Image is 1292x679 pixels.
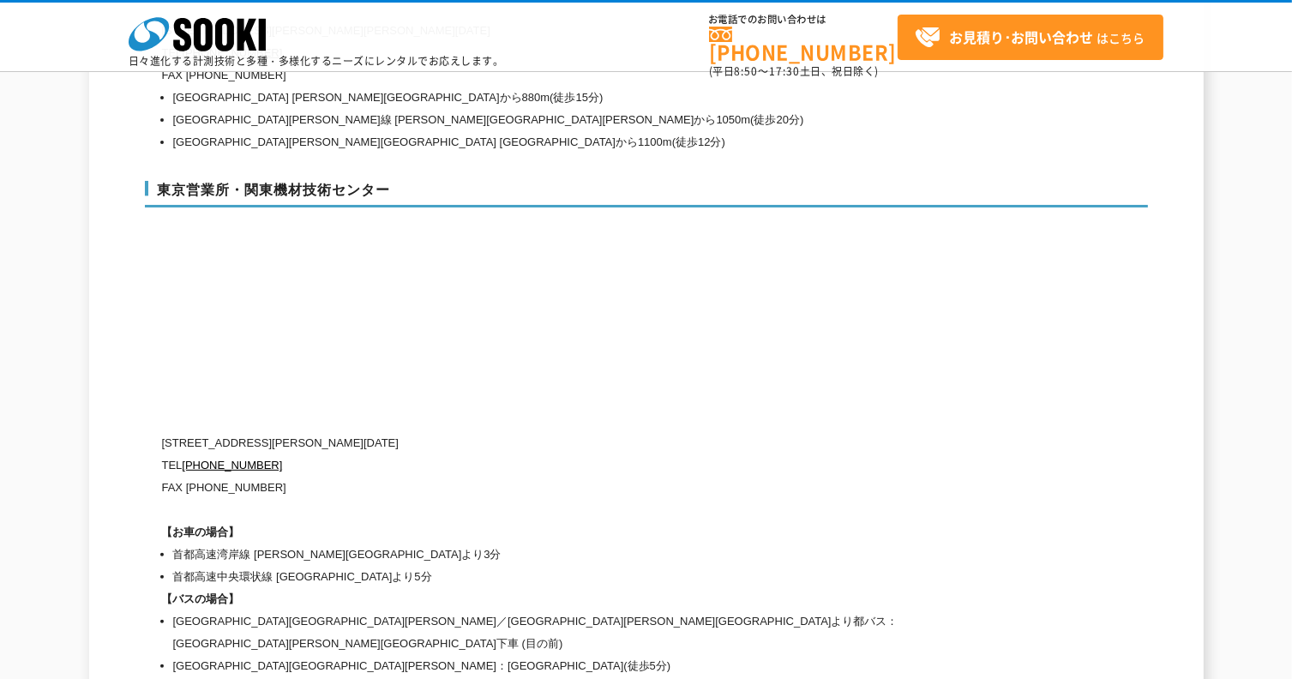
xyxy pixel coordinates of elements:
h1: 【バスの場合】 [162,588,985,610]
p: TEL [162,454,985,477]
p: FAX [PHONE_NUMBER] [162,477,985,499]
li: [GEOGRAPHIC_DATA][GEOGRAPHIC_DATA][PERSON_NAME]：[GEOGRAPHIC_DATA](徒歩5分) [173,655,985,677]
p: 日々進化する計測技術と多種・多様化するニーズにレンタルでお応えします。 [129,56,504,66]
p: [STREET_ADDRESS][PERSON_NAME][DATE] [162,432,985,454]
li: [GEOGRAPHIC_DATA] [PERSON_NAME][GEOGRAPHIC_DATA]から880m(徒歩15分) [173,87,985,109]
span: (平日 ～ 土日、祝日除く) [709,63,879,79]
li: [GEOGRAPHIC_DATA][PERSON_NAME]線 [PERSON_NAME][GEOGRAPHIC_DATA][PERSON_NAME]から1050m(徒歩20分) [173,109,985,131]
a: [PHONE_NUMBER] [182,459,282,472]
strong: お見積り･お問い合わせ [949,27,1093,47]
li: [GEOGRAPHIC_DATA][GEOGRAPHIC_DATA][PERSON_NAME]／[GEOGRAPHIC_DATA][PERSON_NAME][GEOGRAPHIC_DATA]より... [173,610,985,655]
span: 8:50 [735,63,759,79]
li: [GEOGRAPHIC_DATA][PERSON_NAME][GEOGRAPHIC_DATA] [GEOGRAPHIC_DATA]から1100m(徒歩12分) [173,131,985,153]
li: 首都高速中央環状線 [GEOGRAPHIC_DATA]より5分 [173,566,985,588]
span: はこちら [915,25,1145,51]
h3: 東京営業所・関東機材技術センター [145,181,1148,208]
a: [PHONE_NUMBER] [709,27,898,62]
span: お電話でのお問い合わせは [709,15,898,25]
span: 17:30 [769,63,800,79]
a: お見積り･お問い合わせはこちら [898,15,1163,60]
li: 首都高速湾岸線 [PERSON_NAME][GEOGRAPHIC_DATA]より3分 [173,544,985,566]
h1: 【お車の場合】 [162,521,985,544]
